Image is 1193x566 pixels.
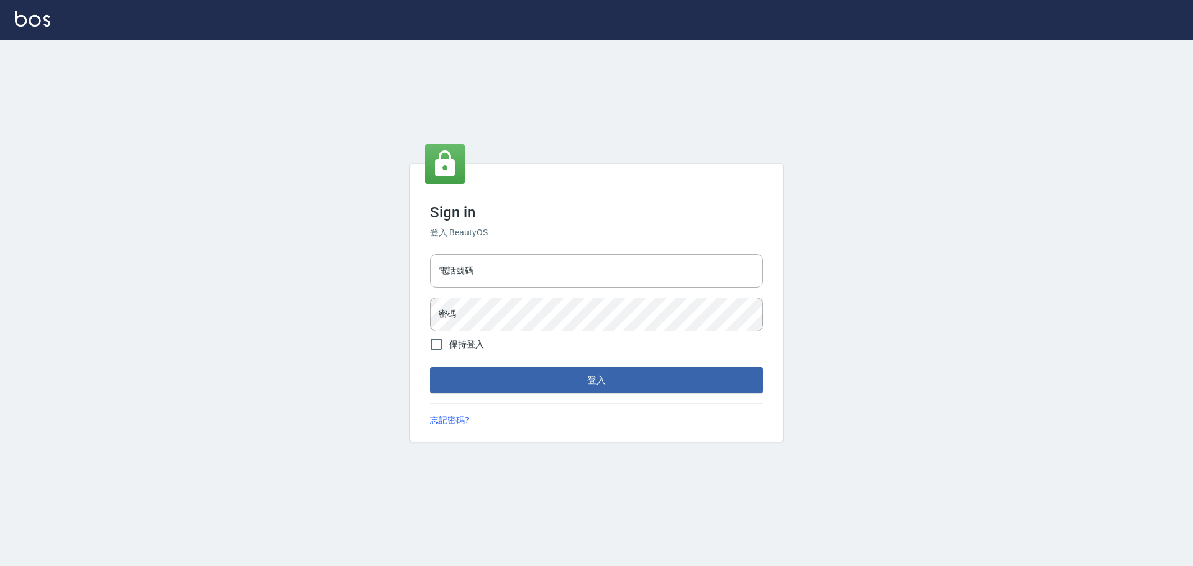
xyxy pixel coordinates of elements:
img: Logo [15,11,50,27]
h6: 登入 BeautyOS [430,226,763,239]
a: 忘記密碼? [430,414,469,427]
button: 登入 [430,367,763,393]
h3: Sign in [430,204,763,221]
span: 保持登入 [449,338,484,351]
